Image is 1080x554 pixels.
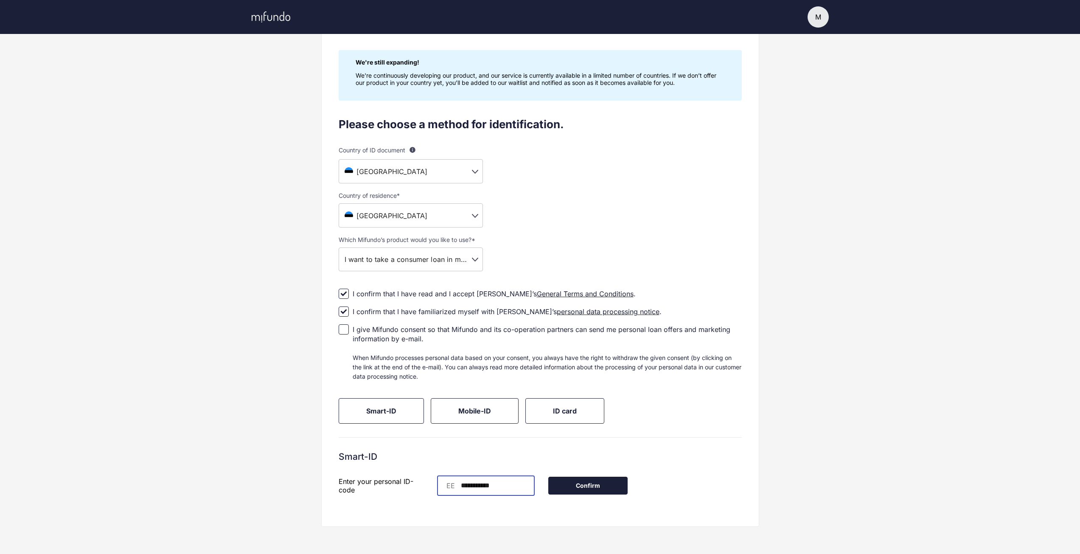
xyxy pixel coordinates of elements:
[353,354,741,380] span: When Mifundo processes personal data based on your consent, you always have the right to withdraw...
[339,247,483,271] div: I want to take a consumer loan in my new country
[339,203,483,228] div: [GEOGRAPHIC_DATA]
[446,481,455,491] p: EE
[366,407,396,415] span: Smart-ID
[431,398,519,424] button: Mobile-ID
[553,407,577,415] span: ID card
[356,59,419,66] strong: We're still expanding!
[353,307,662,316] div: I confirm that I have familiarized myself with [PERSON_NAME]’s .
[339,477,424,494] div: Enter your personal ID-code
[339,236,483,243] label: Which Mifundo’s product would you like to use? *
[339,192,483,199] label: Country of residence *
[339,159,483,183] div: [GEOGRAPHIC_DATA]
[548,477,628,495] button: Confirm
[525,398,604,424] button: ID card
[353,289,636,298] div: I confirm that I have read and I accept [PERSON_NAME]’s .
[353,321,742,385] div: I give Mifundo consent so that Mifundo and its co-operation partners can send me personal loan of...
[557,307,659,316] a: personal data processing notice
[356,72,725,86] p: We're continuously developing our product, and our service is currently available in a limited nu...
[356,167,428,176] span: [GEOGRAPHIC_DATA]
[339,145,483,155] label: Country of ID document
[339,118,742,131] div: Please choose a method for identification.
[356,211,428,220] span: [GEOGRAPHIC_DATA]
[808,6,829,28] button: M
[458,407,491,415] span: Mobile-ID
[343,166,355,177] img: ee.svg
[339,451,742,462] div: Smart-ID
[343,210,355,222] img: ee.svg
[339,398,424,424] button: Smart-ID
[537,290,634,298] a: General Terms and Conditions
